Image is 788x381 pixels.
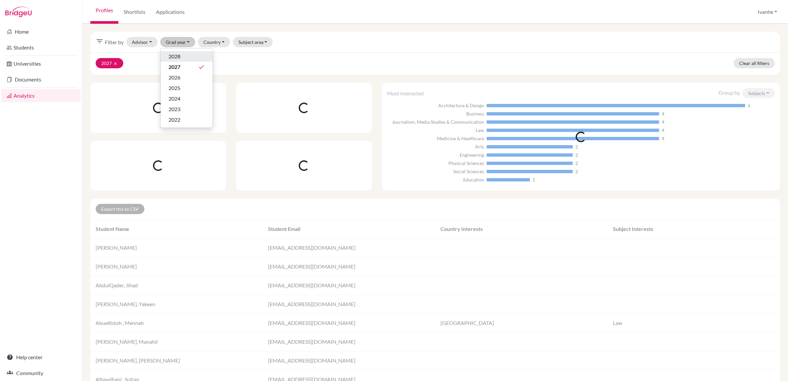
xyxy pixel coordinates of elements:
[1,73,81,86] a: Documents
[1,25,81,38] a: Home
[5,7,32,17] img: Bridge-U
[198,37,230,47] button: Country
[198,64,205,70] i: done
[168,74,180,81] span: 2026
[161,114,213,125] button: 2022
[734,58,775,68] a: Clear all filters
[168,116,180,124] span: 2022
[168,52,180,60] span: 2028
[161,72,213,83] button: 2026
[1,351,81,364] a: Help center
[161,62,213,72] button: 2027done
[161,104,213,114] button: 2023
[168,105,180,113] span: 2023
[113,61,118,66] i: clear
[160,37,196,47] button: Grad year
[161,83,213,93] button: 2025
[161,51,213,62] button: 2028
[105,38,124,46] span: Filter by
[160,48,213,128] div: Grad year
[1,57,81,70] a: Universities
[755,6,780,18] button: Ivanhe
[96,58,123,68] button: 2027clear
[126,37,158,47] button: Advisor
[168,63,180,71] span: 2027
[161,93,213,104] button: 2024
[1,89,81,102] a: Analytics
[1,41,81,54] a: Students
[233,37,273,47] button: Subject area
[168,84,180,92] span: 2025
[96,37,104,45] i: filter_list
[1,366,81,380] a: Community
[168,95,180,103] span: 2024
